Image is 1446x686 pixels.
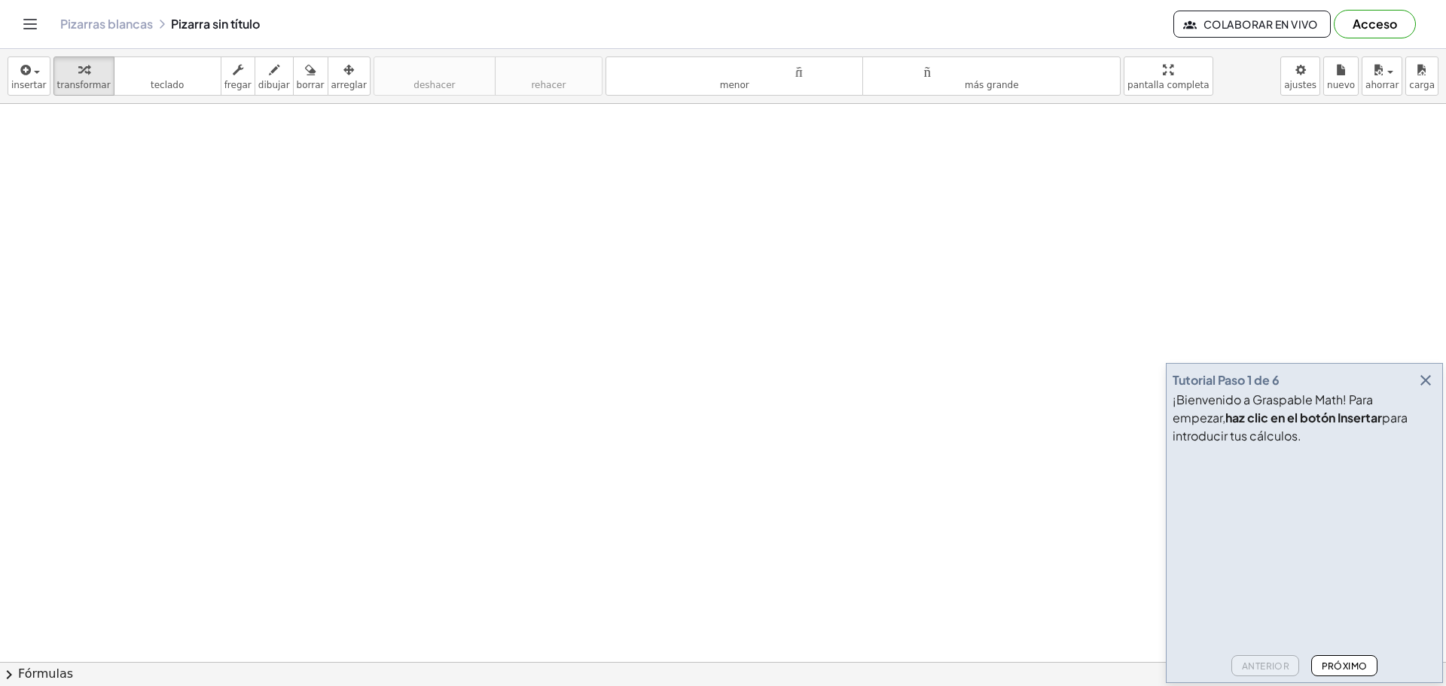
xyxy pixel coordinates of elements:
font: borrar [297,80,325,90]
font: deshacer [413,80,455,90]
font: pantalla completa [1127,80,1210,90]
button: dibujar [255,56,294,96]
font: rehacer [499,63,599,77]
button: nuevo [1323,56,1359,96]
font: teclado [151,80,184,90]
font: deshacer [377,63,492,77]
button: tamaño_del_formatomás grande [862,56,1121,96]
font: Acceso [1353,16,1397,32]
font: transformar [57,80,111,90]
font: ¡Bienvenido a Graspable Math! Para empezar, [1173,392,1373,425]
button: Colaborar en vivo [1173,11,1331,38]
font: ahorrar [1365,80,1399,90]
font: teclado [117,63,218,77]
font: Fórmulas [18,666,73,681]
font: carga [1409,80,1435,90]
font: tamaño_del_formato [609,63,860,77]
a: Pizarras blancas [60,17,153,32]
button: arreglar [328,56,371,96]
font: haz clic en el botón Insertar [1225,410,1382,425]
font: arreglar [331,80,367,90]
font: rehacer [531,80,566,90]
font: tamaño_del_formato [866,63,1117,77]
font: Tutorial Paso 1 de 6 [1173,372,1280,388]
button: pantalla completa [1124,56,1213,96]
button: ajustes [1280,56,1320,96]
font: Próximo [1322,660,1368,672]
button: tecladoteclado [114,56,221,96]
font: más grande [965,80,1019,90]
button: Acceso [1334,10,1416,38]
button: Cambiar navegación [18,12,42,36]
button: deshacerdeshacer [374,56,496,96]
font: fregar [224,80,252,90]
button: rehacerrehacer [495,56,602,96]
button: fregar [221,56,255,96]
font: Colaborar en vivo [1203,17,1318,31]
font: Pizarras blancas [60,16,153,32]
button: tamaño_del_formatomenor [606,56,864,96]
font: ajustes [1284,80,1316,90]
font: dibujar [258,80,290,90]
button: carga [1405,56,1438,96]
font: insertar [11,80,47,90]
button: transformar [53,56,114,96]
button: borrar [293,56,328,96]
font: nuevo [1327,80,1355,90]
font: menor [720,80,749,90]
button: ahorrar [1362,56,1402,96]
button: insertar [8,56,50,96]
button: Próximo [1311,655,1377,676]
